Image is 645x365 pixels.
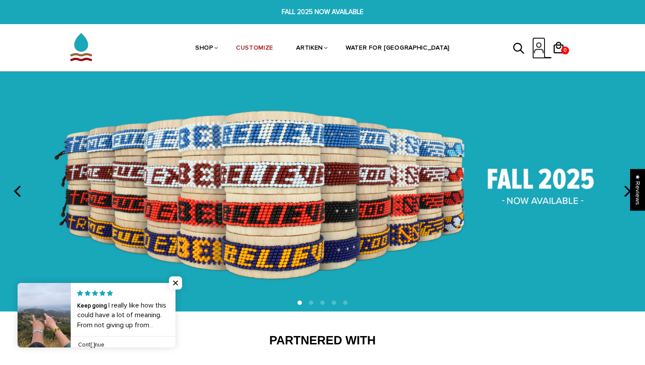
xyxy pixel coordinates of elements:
[617,182,636,201] button: next
[9,182,28,201] button: previous
[199,7,446,17] span: FALL 2025 NOW AVAILABLE
[552,57,572,58] a: 0
[72,333,573,348] h2: Partnered With
[195,25,213,72] a: SHOP
[346,25,450,72] a: WATER FOR [GEOGRAPHIC_DATA]
[236,25,273,72] a: CUSTOMIZE
[630,169,645,211] div: Click to open Judge.me floating reviews tab
[296,25,323,72] a: ARTIKEN
[169,276,182,290] span: Close popup widget
[562,44,569,57] span: 0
